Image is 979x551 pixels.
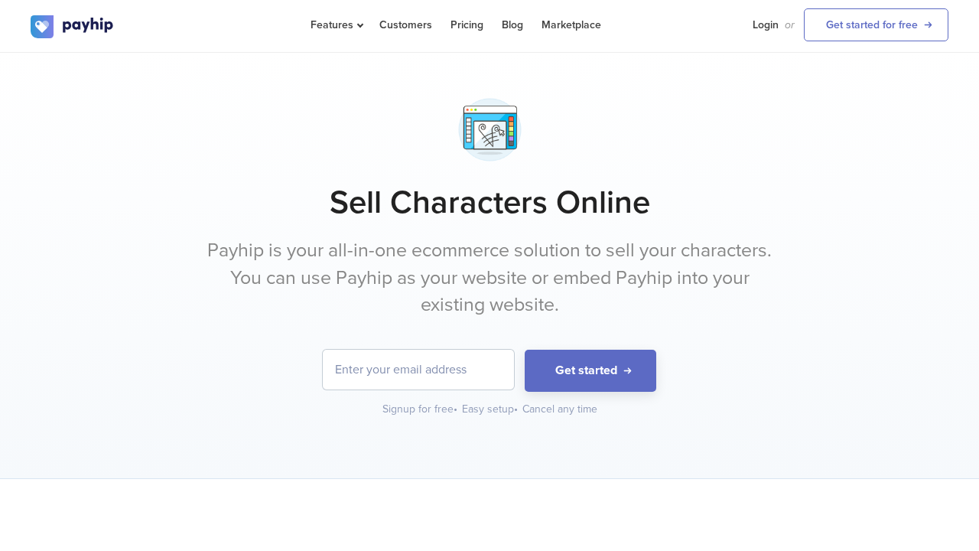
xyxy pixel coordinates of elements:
span: • [514,403,518,416]
button: Get started [525,350,656,392]
div: Signup for free [382,402,459,417]
span: • [454,403,457,416]
div: Easy setup [462,402,519,417]
div: Cancel any time [522,402,597,417]
img: app-ui-workspace-2-otqzpf7jwoghf7qko2fu.png [451,91,529,168]
h1: Sell Characters Online [31,184,948,222]
input: Enter your email address [323,350,514,390]
img: logo.svg [31,15,115,38]
a: Get started for free [804,8,948,41]
p: Payhip is your all-in-one ecommerce solution to sell your characters. You can use Payhip as your ... [203,237,776,319]
span: Features [311,18,361,31]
